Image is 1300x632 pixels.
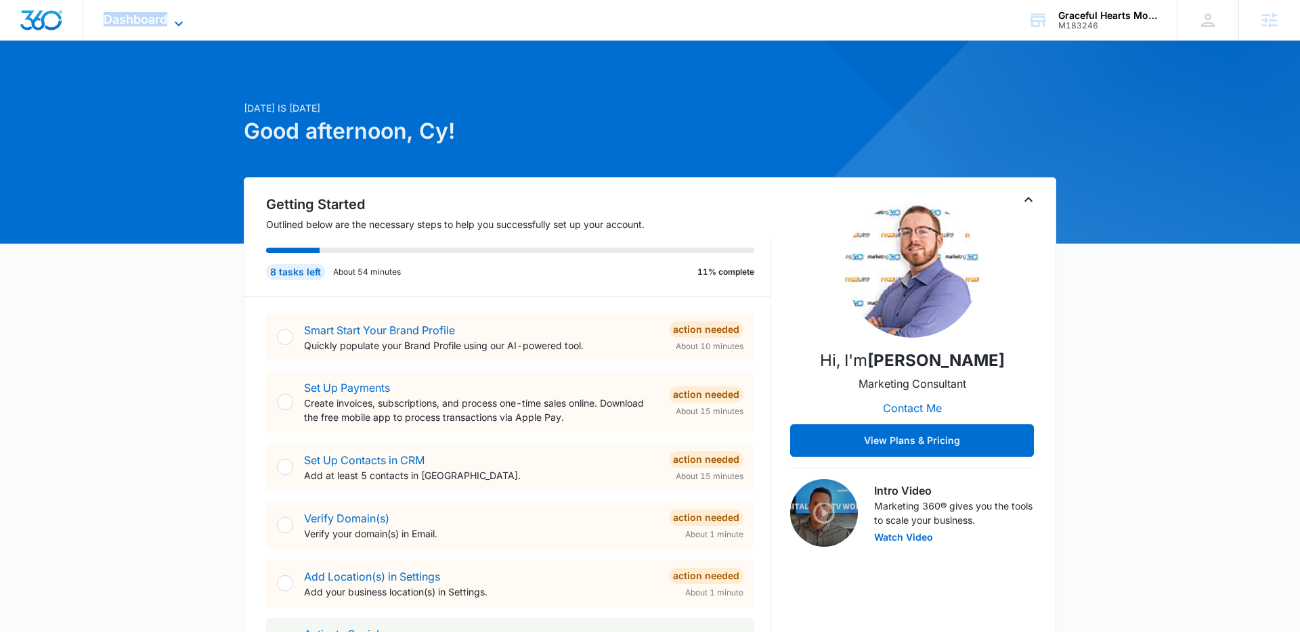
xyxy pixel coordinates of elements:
span: About 15 minutes [676,405,743,417]
span: Dashboard [104,12,167,26]
div: Action Needed [669,510,743,526]
div: account id [1058,21,1157,30]
button: View Plans & Pricing [790,424,1034,457]
p: 11% complete [697,266,754,278]
a: Set Up Contacts in CRM [304,453,425,467]
div: 8 tasks left [266,264,325,280]
p: Verify your domain(s) in Email. [304,526,658,541]
img: Intro Video [790,479,858,547]
h3: Intro Video [874,482,1034,499]
div: Action Needed [669,568,743,584]
p: About 54 minutes [333,266,401,278]
span: About 1 minute [685,528,743,541]
span: About 1 minute [685,587,743,599]
p: Create invoices, subscriptions, and process one-time sales online. Download the free mobile app t... [304,396,658,424]
div: Action Needed [669,386,743,403]
p: Add your business location(s) in Settings. [304,585,658,599]
p: Quickly populate your Brand Profile using our AI-powered tool. [304,338,658,353]
p: Marketing Consultant [859,376,966,392]
strong: [PERSON_NAME] [867,351,1005,370]
h2: Getting Started [266,194,771,215]
img: Andrew Rechtsteiner [844,202,980,338]
div: Action Needed [669,451,743,468]
p: Outlined below are the necessary steps to help you successfully set up your account. [266,217,771,231]
p: Marketing 360® gives you the tools to scale your business. [874,499,1034,527]
h1: Good afternoon, Cy! [244,115,780,148]
p: Hi, I'm [820,348,1005,373]
p: Add at least 5 contacts in [GEOGRAPHIC_DATA]. [304,468,658,482]
a: Verify Domain(s) [304,512,389,525]
a: Add Location(s) in Settings [304,570,440,583]
div: account name [1058,10,1157,21]
button: Watch Video [874,533,933,542]
p: [DATE] is [DATE] [244,101,780,115]
span: About 10 minutes [676,340,743,353]
a: Set Up Payments [304,381,390,394]
span: About 15 minutes [676,470,743,482]
button: Contact Me [869,392,955,424]
a: Smart Start Your Brand Profile [304,323,455,337]
button: Toggle Collapse [1020,191,1037,208]
div: Action Needed [669,321,743,338]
